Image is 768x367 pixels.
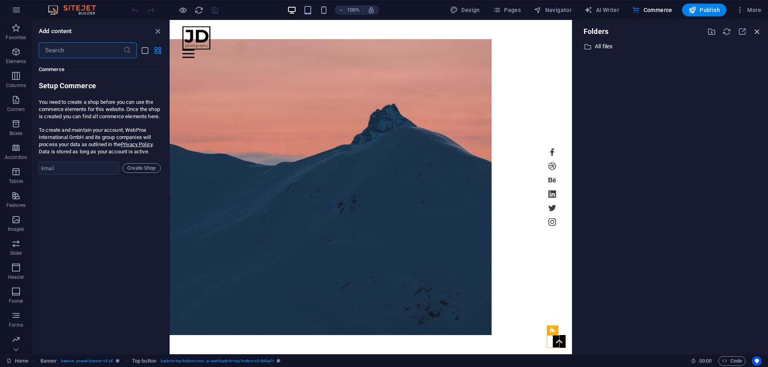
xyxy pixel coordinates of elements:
[722,27,731,36] i: Reload
[688,6,720,14] span: Publish
[447,4,483,16] div: Design (Ctrl+Alt+Y)
[277,359,280,363] i: This element is a customizable preset
[7,106,25,113] p: Content
[752,356,762,366] button: Usercentrics
[722,356,742,366] span: Code
[8,226,24,232] p: Images
[6,356,28,366] a: Click to cancel selection. Double-click to open Pages
[736,6,761,14] span: More
[581,4,622,16] button: AI Writer
[9,322,23,328] p: Forms
[632,6,672,14] span: Commerce
[718,356,746,366] button: Code
[705,358,706,364] span: :
[6,82,26,89] p: Columns
[121,141,152,147] a: Privacy Policy
[733,4,764,16] button: More
[39,26,72,36] h6: Add content
[39,162,119,175] input: Email
[490,4,524,16] button: Pages
[10,130,23,137] p: Boxes
[39,42,123,58] input: Search
[178,5,188,15] button: Click here to leave preview mode and continue editing
[194,6,204,15] i: Reload page
[40,356,57,366] span: Click to select. Double-click to edit
[39,99,161,120] p: You need to create a shop before you can use the commerce elements for this website. Once the sho...
[682,4,726,16] button: Publish
[595,42,747,51] p: All files
[39,81,161,92] h6: Setup Commerce
[579,26,608,37] p: Folders
[450,6,480,14] span: Design
[194,5,204,15] button: reload
[39,65,161,74] h6: Commerce
[5,154,27,161] p: Accordion
[39,127,161,155] p: To create and maintain your account, WebPros International GmbH and its group companies will proc...
[9,298,23,304] p: Footer
[530,4,575,16] button: Navigator
[493,6,521,14] span: Pages
[160,356,274,366] span: . back-to-top-button-icon .preset-back-to-top-button-v3-default
[347,5,360,15] h6: 100%
[10,250,22,256] p: Slider
[46,5,106,15] img: Editor Logo
[153,46,162,55] button: grid-view
[368,6,375,14] i: On resize automatically adjust zoom level to fit chosen device.
[6,58,26,65] p: Elements
[335,5,363,15] button: 100%
[707,27,716,36] i: Create new folder
[140,46,150,55] button: list-view
[534,6,572,14] span: Navigator
[122,163,161,173] button: Create Shop
[40,356,280,366] nav: breadcrumb
[116,359,120,363] i: This element is a customizable preset
[153,26,162,36] button: close panel
[447,4,483,16] button: Design
[126,163,157,173] span: Create Shop
[6,202,26,208] p: Features
[60,356,113,366] span: . banner .preset-banner-v3-jd
[584,6,619,14] span: AI Writer
[6,34,26,41] p: Favorites
[8,274,24,280] p: Header
[9,178,23,184] p: Tables
[738,27,746,36] i: Maximize
[699,356,712,366] span: 00 00
[691,356,712,366] h6: Session time
[629,4,676,16] button: Commerce
[132,356,156,366] span: Click to select. Double-click to edit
